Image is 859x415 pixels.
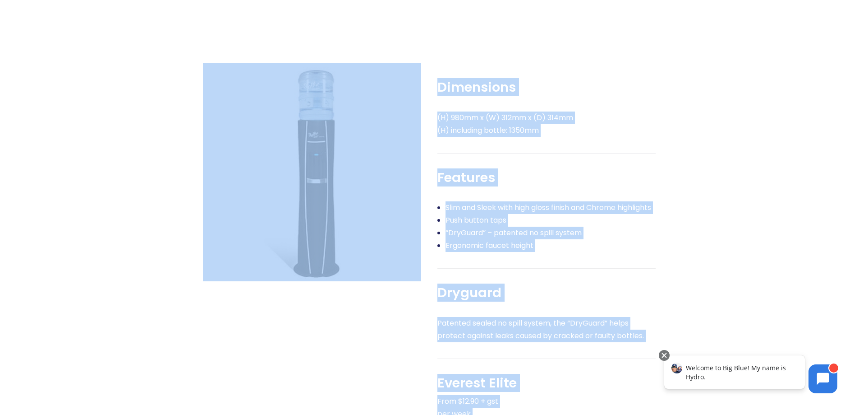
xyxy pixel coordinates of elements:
[437,79,516,95] span: Dimensions
[446,239,656,252] li: Ergonomic faucet height
[446,214,656,227] li: Push button taps
[437,285,501,301] span: Dryguard
[437,170,495,186] span: Features
[437,375,517,391] span: Everest Elite
[437,317,656,342] p: Patented sealed no spill system, the “DryGuard” helps protect against leaks caused by cracked or ...
[437,112,656,137] p: (H) 980mm x (W) 312mm x (D) 314mm (H) including bottle: 1350mm
[446,227,656,239] li: “DryGuard” – patented no spill system
[655,348,846,402] iframe: Chatbot
[446,201,656,214] li: Slim and Sleek with high gloss finish and Chrome highlights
